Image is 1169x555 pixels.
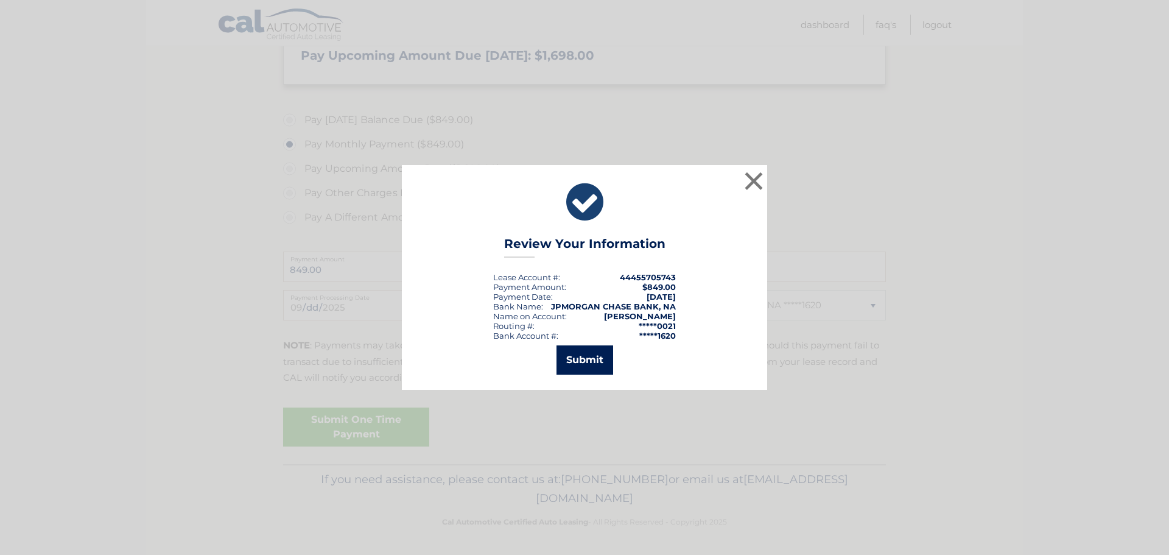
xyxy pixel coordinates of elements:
strong: JPMORGAN CHASE BANK, NA [551,302,676,311]
strong: [PERSON_NAME] [604,311,676,321]
h3: Review Your Information [504,236,665,258]
div: Name on Account: [493,311,567,321]
strong: 44455705743 [620,272,676,282]
span: $849.00 [642,282,676,292]
div: Bank Name: [493,302,543,311]
button: Submit [556,345,613,375]
span: Payment Date [493,292,551,302]
div: Bank Account #: [493,331,558,341]
div: Routing #: [493,321,535,331]
div: : [493,292,553,302]
span: [DATE] [647,292,676,302]
button: × [742,169,766,193]
div: Payment Amount: [493,282,566,292]
div: Lease Account #: [493,272,560,282]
